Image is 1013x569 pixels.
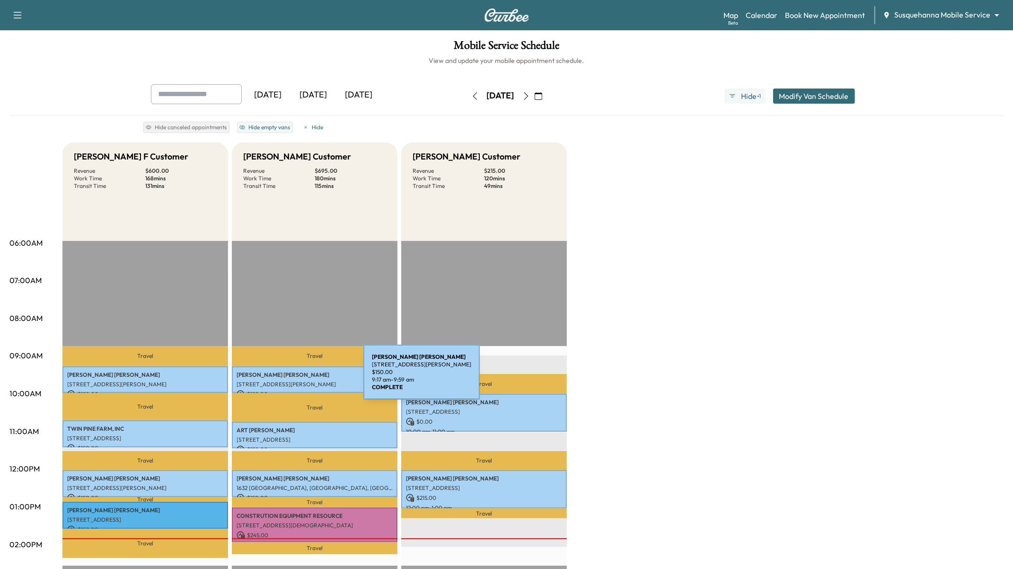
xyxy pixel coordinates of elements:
[62,529,228,558] p: Travel
[67,435,223,442] p: [STREET_ADDRESS]
[484,167,555,175] p: $ 215.00
[413,150,520,163] h5: [PERSON_NAME] Customer
[401,374,567,394] p: Travel
[145,182,217,190] p: 131 mins
[67,444,223,453] p: $ 150.00
[740,90,757,102] span: Hide
[315,175,386,182] p: 180 mins
[315,182,386,190] p: 115 mins
[724,89,765,104] button: Hide●1
[67,475,223,482] p: [PERSON_NAME] [PERSON_NAME]
[336,84,382,106] div: [DATE]
[67,425,223,433] p: TWIN PINE FARM, INC
[372,376,471,383] p: 9:17 am - 9:59 am
[237,531,393,540] p: $ 245.00
[74,167,145,175] p: Revenue
[372,353,466,360] b: [PERSON_NAME] [PERSON_NAME]
[237,436,393,444] p: [STREET_ADDRESS]
[487,90,514,102] div: [DATE]
[9,237,43,249] p: 06:00AM
[484,9,529,22] img: Curbee Logo
[243,175,315,182] p: Work Time
[237,381,393,388] p: [STREET_ADDRESS][PERSON_NAME]
[300,122,326,133] button: Hide
[67,381,223,388] p: [STREET_ADDRESS][PERSON_NAME]
[237,475,393,482] p: [PERSON_NAME] [PERSON_NAME]
[406,504,562,512] p: 12:00 pm - 1:00 pm
[237,427,393,434] p: ART [PERSON_NAME]
[406,494,562,502] p: $ 215.00
[406,399,562,406] p: [PERSON_NAME] [PERSON_NAME]
[143,122,229,133] button: Hide canceled appointments
[232,497,397,508] p: Travel
[291,84,336,106] div: [DATE]
[237,390,393,399] p: $ 150.00
[62,346,228,366] p: Travel
[67,484,223,492] p: [STREET_ADDRESS][PERSON_NAME]
[67,516,223,524] p: [STREET_ADDRESS]
[232,542,397,554] p: Travel
[145,167,217,175] p: $ 600.00
[723,9,738,21] a: MapBeta
[746,9,777,21] a: Calendar
[74,182,145,190] p: Transit Time
[237,122,293,133] button: Hide empty vans
[413,182,484,190] p: Transit Time
[315,167,386,175] p: $ 695.00
[237,522,393,529] p: [STREET_ADDRESS][DEMOGRAPHIC_DATA]
[246,84,291,106] div: [DATE]
[145,175,217,182] p: 168 mins
[9,388,41,399] p: 10:00AM
[237,494,393,502] p: $ 150.00
[232,393,397,422] p: Travel
[401,451,567,470] p: Travel
[484,182,555,190] p: 49 mins
[406,475,562,482] p: [PERSON_NAME] [PERSON_NAME]
[62,393,228,420] p: Travel
[67,507,223,514] p: [PERSON_NAME] [PERSON_NAME]
[243,150,351,163] h5: [PERSON_NAME] Customer
[237,512,393,520] p: CONSTRUTION EQUIPMENT RESOURCE
[237,371,393,379] p: [PERSON_NAME] [PERSON_NAME]
[401,508,567,519] p: Travel
[773,89,855,104] button: Modify Van Schedule
[372,361,471,368] p: [STREET_ADDRESS][PERSON_NAME]
[243,182,315,190] p: Transit Time
[372,368,471,376] p: $ 150.00
[413,167,484,175] p: Revenue
[62,497,228,502] p: Travel
[9,350,43,361] p: 09:00AM
[62,451,228,470] p: Travel
[785,9,865,21] a: Book New Appointment
[67,494,223,502] p: $ 150.00
[728,19,738,27] div: Beta
[67,390,223,399] p: $ 150.00
[9,426,39,437] p: 11:00AM
[232,451,397,470] p: Travel
[9,275,42,286] p: 07:00AM
[406,418,562,426] p: $ 0.00
[67,371,223,379] p: [PERSON_NAME] [PERSON_NAME]
[243,167,315,175] p: Revenue
[9,539,42,550] p: 02:00PM
[372,383,403,391] b: COMPLETE
[237,445,393,454] p: $ 150.00
[74,150,188,163] h5: [PERSON_NAME] F Customer
[232,346,397,366] p: Travel
[406,408,562,416] p: [STREET_ADDRESS]
[237,484,393,492] p: 1632 [GEOGRAPHIC_DATA], [GEOGRAPHIC_DATA], [GEOGRAPHIC_DATA], [GEOGRAPHIC_DATA]
[484,175,555,182] p: 120 mins
[9,463,40,474] p: 12:00PM
[759,92,761,100] span: 1
[406,428,562,436] p: 10:00 am - 11:00 am
[9,501,41,512] p: 01:00PM
[413,175,484,182] p: Work Time
[74,175,145,182] p: Work Time
[894,9,990,20] span: Susquehanna Mobile Service
[9,56,1004,65] h6: View and update your mobile appointment schedule.
[406,484,562,492] p: [STREET_ADDRESS]
[9,40,1004,56] h1: Mobile Service Schedule
[9,312,43,324] p: 08:00AM
[67,525,223,534] p: $ 150.00
[757,94,759,98] span: ●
